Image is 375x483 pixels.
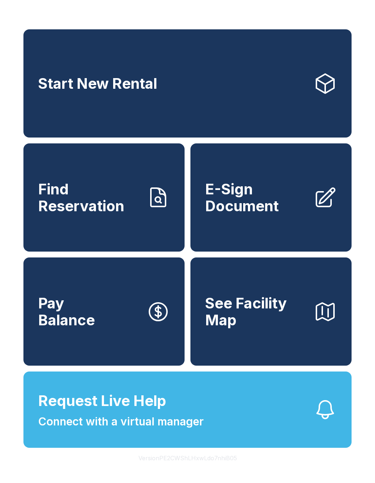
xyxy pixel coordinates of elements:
[190,257,352,366] button: See Facility Map
[190,143,352,252] a: E-Sign Document
[205,295,308,328] span: See Facility Map
[133,448,243,468] button: VersionPE2CWShLHxwLdo7nhiB05
[38,413,204,430] span: Connect with a virtual manager
[23,372,352,448] button: Request Live HelpConnect with a virtual manager
[23,143,185,252] a: Find Reservation
[38,75,157,92] span: Start New Rental
[38,181,141,214] span: Find Reservation
[23,257,185,366] a: PayBalance
[38,390,166,412] span: Request Live Help
[23,29,352,138] a: Start New Rental
[38,295,95,328] span: Pay Balance
[205,181,308,214] span: E-Sign Document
